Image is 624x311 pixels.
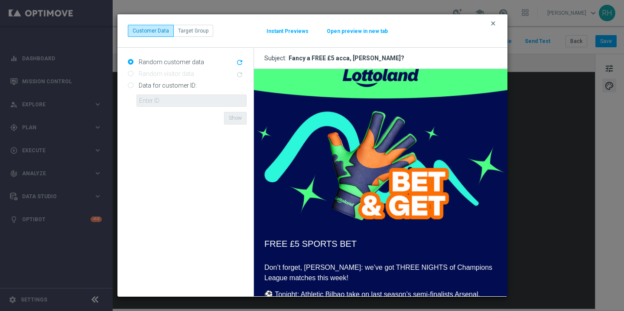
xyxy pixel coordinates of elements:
[489,20,499,27] button: clear
[266,28,309,35] button: Instant Previews
[235,58,247,68] button: refresh
[173,25,213,37] button: Target Group
[10,168,243,181] p: FREE £5 SPORTS BET
[236,59,244,66] i: refresh
[490,20,497,27] i: clear
[128,25,174,37] button: Customer Data
[326,28,388,35] button: Open preview in new tab
[10,193,243,214] p: Don’t forget, [PERSON_NAME]: we’ve got THREE NIGHTS of Champions League matches this week!
[128,25,213,37] div: ...
[136,58,204,66] label: Random customer data
[224,112,247,124] button: Show
[136,95,247,107] input: Enter ID
[289,54,404,62] div: Fancy a FREE £5 acca, [PERSON_NAME]?
[136,82,197,89] label: Data for customer ID:
[264,54,289,62] span: Subject:
[136,70,194,78] label: Random visitor data
[10,220,243,241] p: ⚽ Tonight: Athletic Bilbao take on last season’s semi-finalists Arsenal, while Spurs face [PERSON...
